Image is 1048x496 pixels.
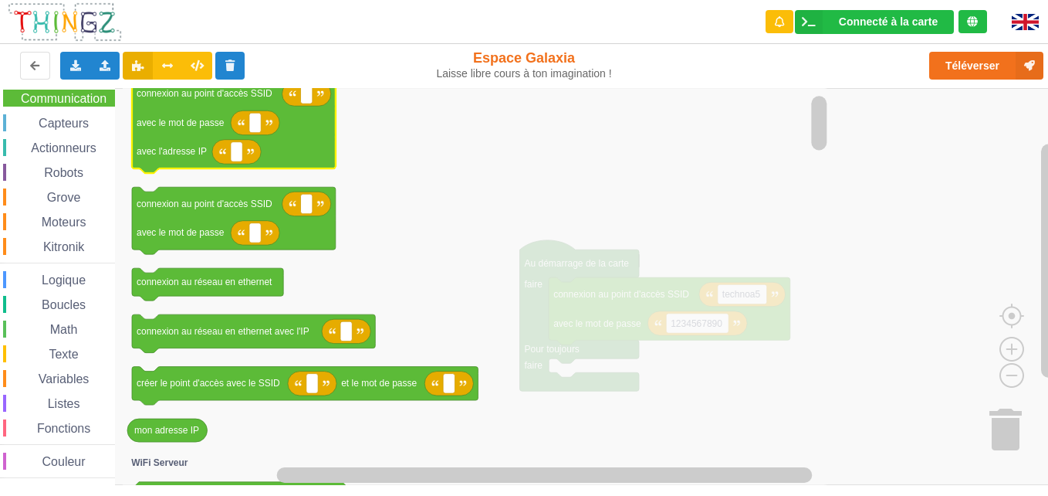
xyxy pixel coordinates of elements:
[839,16,938,27] div: Connecté à la carte
[137,378,280,389] text: créer le point d'accès avec le SSID
[134,425,199,436] text: mon adresse IP
[137,199,272,209] text: connexion au point d'accès SSID
[39,298,88,311] span: Boucles
[29,141,99,155] span: Actionneurs
[48,323,80,336] span: Math
[137,146,207,157] text: avec l'adresse IP
[137,326,309,337] text: connexion au réseau en ethernet avec l'IP
[929,52,1043,80] button: Téléverser
[137,88,272,99] text: connexion au point d'accès SSID
[40,455,88,468] span: Couleur
[46,397,83,410] span: Listes
[41,240,86,253] span: Kitronik
[137,117,225,128] text: avec le mot de passe
[19,92,109,105] span: Communication
[435,49,613,80] div: Espace Galaxia
[36,117,91,130] span: Capteurs
[341,378,417,389] text: et le mot de passe
[958,10,987,33] div: Tu es connecté au serveur de création de Thingz
[36,372,92,386] span: Variables
[131,457,188,468] text: WiFi Serveur
[137,277,272,287] text: connexion au réseau en ethernet
[137,227,225,238] text: avec le mot de passe
[39,216,89,229] span: Moteurs
[45,191,83,204] span: Grove
[35,422,93,435] span: Fonctions
[435,67,613,80] div: Laisse libre cours à ton imagination !
[42,166,86,179] span: Robots
[39,273,88,287] span: Logique
[795,10,954,34] div: Ta base fonctionne bien !
[46,348,80,361] span: Texte
[7,2,123,42] img: thingz_logo.png
[1012,14,1039,30] img: gb.png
